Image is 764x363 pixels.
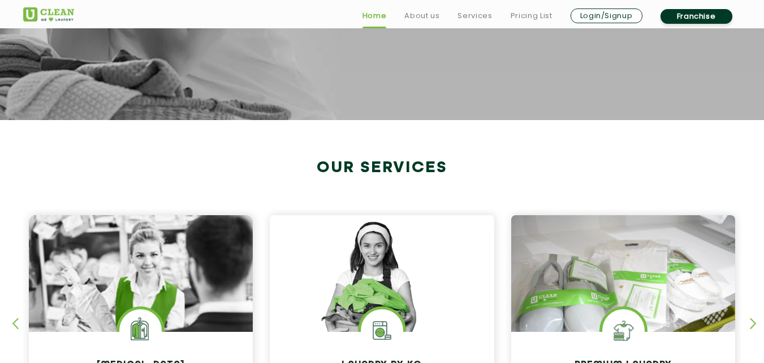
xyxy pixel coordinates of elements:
[362,9,387,23] a: Home
[511,9,553,23] a: Pricing List
[571,8,642,23] a: Login/Signup
[23,7,74,22] img: UClean Laundry and Dry Cleaning
[361,309,403,352] img: laundry washing machine
[661,9,732,24] a: Franchise
[602,309,645,352] img: Shoes Cleaning
[457,9,492,23] a: Services
[23,159,741,177] h2: Our Services
[119,309,162,352] img: Laundry Services near me
[404,9,439,23] a: About us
